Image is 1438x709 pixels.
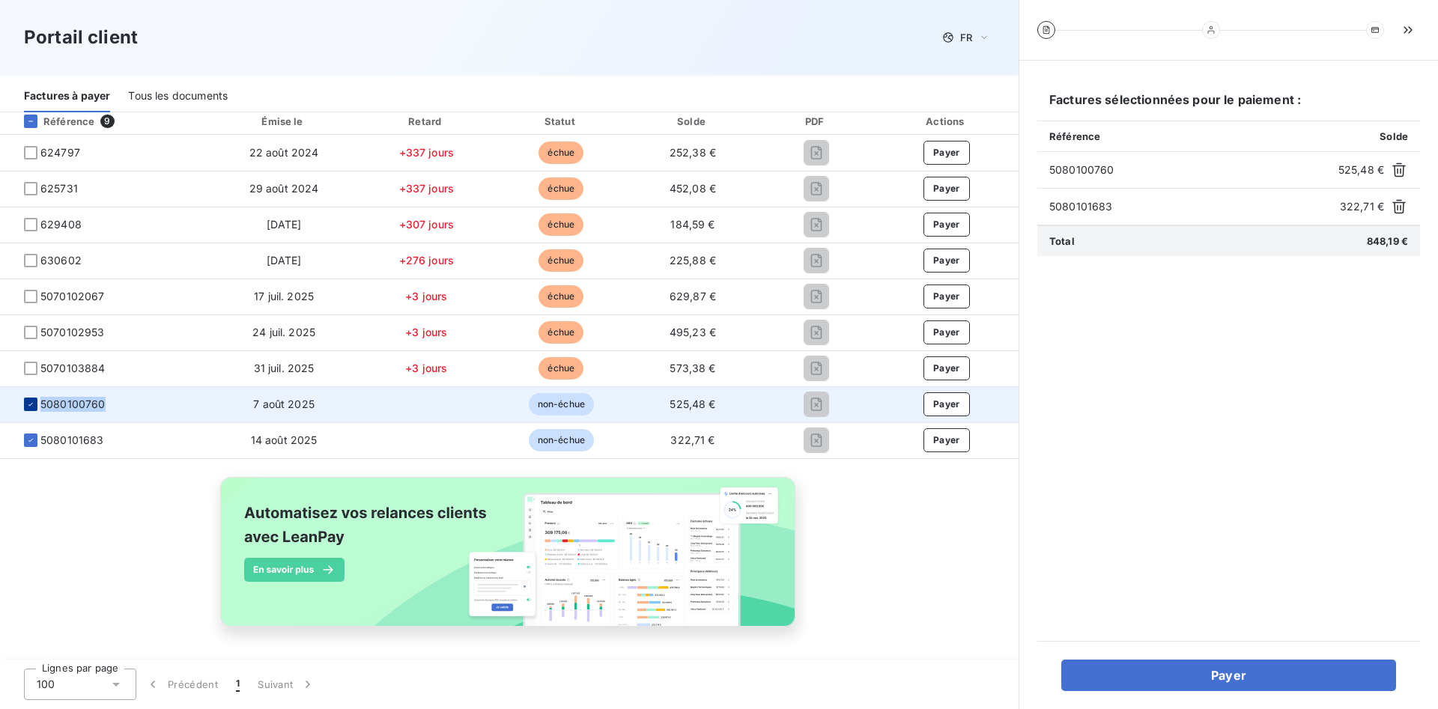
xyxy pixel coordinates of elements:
[1340,199,1384,214] span: 322,71 €
[670,362,715,374] span: 573,38 €
[399,218,455,231] span: +307 jours
[40,361,106,376] span: 5070103884
[399,254,455,267] span: +276 jours
[236,677,240,692] span: 1
[539,177,583,200] span: échue
[254,362,315,374] span: 31 juil. 2025
[252,326,315,338] span: 24 juil. 2025
[128,81,228,112] div: Tous les documents
[497,114,625,129] div: Statut
[40,181,78,196] span: 625731
[539,357,583,380] span: échue
[227,669,249,700] button: 1
[631,114,754,129] div: Solde
[100,115,114,128] span: 9
[24,24,138,51] h3: Portail client
[1338,162,1384,177] span: 525,48 €
[399,146,455,159] span: +337 jours
[923,177,970,201] button: Payer
[878,114,1016,129] div: Actions
[923,428,970,452] button: Payer
[405,290,447,302] span: +3 jours
[960,31,972,43] span: FR
[923,249,970,273] button: Payer
[251,433,318,446] span: 14 août 2025
[529,429,594,451] span: non-échue
[405,362,447,374] span: +3 jours
[539,142,583,164] span: échue
[670,290,716,302] span: 629,87 €
[361,114,491,129] div: Retard
[399,182,455,195] span: +337 jours
[539,213,583,236] span: échue
[40,253,82,268] span: 630602
[539,249,583,272] span: échue
[761,114,872,129] div: PDF
[923,320,970,344] button: Payer
[213,114,355,129] div: Émise le
[923,356,970,380] button: Payer
[1049,199,1334,214] span: 5080101683
[207,468,812,652] img: banner
[254,290,314,302] span: 17 juil. 2025
[40,433,104,448] span: 5080101683
[40,325,105,340] span: 5070102953
[40,217,82,232] span: 629408
[670,433,715,446] span: 322,71 €
[40,397,106,412] span: 5080100760
[1049,162,1332,177] span: 5080100760
[267,254,302,267] span: [DATE]
[12,115,94,128] div: Référence
[1049,130,1100,142] span: Référence
[670,182,716,195] span: 452,08 €
[923,392,970,416] button: Payer
[1380,130,1408,142] span: Solde
[539,321,583,344] span: échue
[923,284,970,308] button: Payer
[1037,91,1420,121] h6: Factures sélectionnées pour le paiement :
[670,398,715,410] span: 525,48 €
[40,145,80,160] span: 624797
[1049,235,1075,247] span: Total
[529,393,594,416] span: non-échue
[539,285,583,308] span: échue
[1061,660,1396,691] button: Payer
[267,218,302,231] span: [DATE]
[249,669,324,700] button: Suivant
[923,141,970,165] button: Payer
[670,254,716,267] span: 225,88 €
[923,213,970,237] button: Payer
[37,677,55,692] span: 100
[405,326,447,338] span: +3 jours
[24,81,110,112] div: Factures à payer
[136,669,227,700] button: Précédent
[249,182,319,195] span: 29 août 2024
[670,146,716,159] span: 252,38 €
[670,218,715,231] span: 184,59 €
[253,398,315,410] span: 7 août 2025
[249,146,319,159] span: 22 août 2024
[1367,235,1408,247] span: 848,19 €
[40,289,105,304] span: 5070102067
[670,326,716,338] span: 495,23 €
